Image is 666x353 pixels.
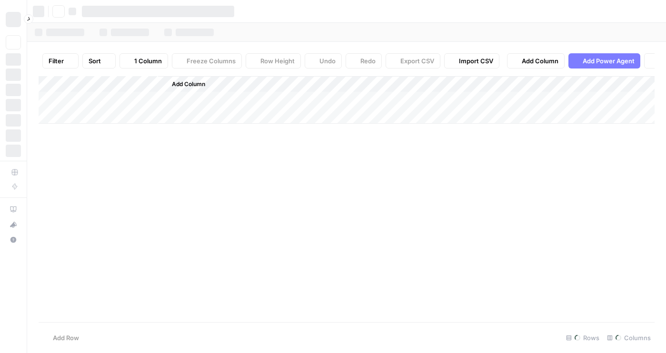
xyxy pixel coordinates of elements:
[568,53,640,69] button: Add Power Agent
[82,53,116,69] button: Sort
[39,330,85,345] button: Add Row
[319,56,336,66] span: Undo
[6,217,20,232] div: What's new?
[562,330,603,345] div: Rows
[172,80,205,88] span: Add Column
[6,217,21,232] button: What's new?
[444,53,499,69] button: Import CSV
[119,53,168,69] button: 1 Column
[187,56,236,66] span: Freeze Columns
[172,53,242,69] button: Freeze Columns
[134,56,162,66] span: 1 Column
[459,56,493,66] span: Import CSV
[246,53,301,69] button: Row Height
[360,56,376,66] span: Redo
[346,53,382,69] button: Redo
[42,53,79,69] button: Filter
[159,78,209,90] button: Add Column
[603,330,655,345] div: Columns
[6,202,21,217] a: AirOps Academy
[386,53,440,69] button: Export CSV
[583,56,635,66] span: Add Power Agent
[507,53,565,69] button: Add Column
[89,56,101,66] span: Sort
[53,333,79,343] span: Add Row
[305,53,342,69] button: Undo
[260,56,295,66] span: Row Height
[400,56,434,66] span: Export CSV
[6,232,21,247] button: Help + Support
[49,56,64,66] span: Filter
[522,56,558,66] span: Add Column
